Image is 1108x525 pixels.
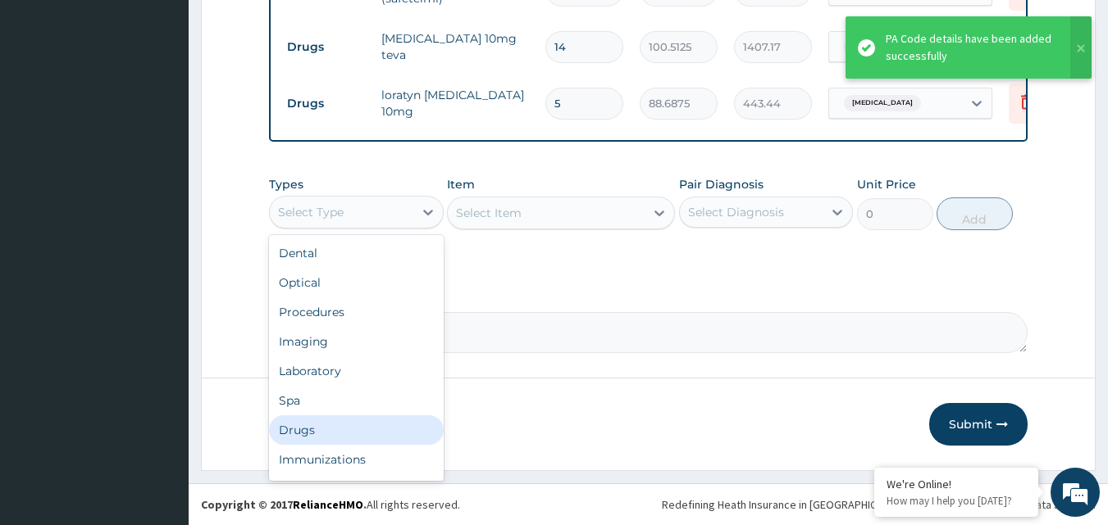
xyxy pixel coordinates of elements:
[189,483,1108,525] footer: All rights reserved.
[844,95,921,111] span: [MEDICAL_DATA]
[887,494,1026,508] p: How may I help you today?
[857,176,916,192] label: Unit Price
[887,477,1026,491] div: We're Online!
[279,32,373,62] td: Drugs
[269,8,308,48] div: Minimize live chat window
[269,415,444,445] div: Drugs
[269,178,303,192] label: Types
[269,474,444,504] div: Others
[447,176,475,192] label: Item
[30,82,66,123] img: d_794563401_company_1708531726252_794563401
[269,386,444,415] div: Spa
[844,38,921,55] span: [MEDICAL_DATA]
[269,289,1028,303] label: Comment
[8,351,312,408] textarea: Type your message and hit 'Enter'
[886,30,1055,65] div: PA Code details have been added successfully
[95,158,226,324] span: We're online!
[293,497,363,512] a: RelianceHMO
[937,197,1013,230] button: Add
[269,297,444,327] div: Procedures
[929,403,1028,446] button: Submit
[269,238,444,268] div: Dental
[269,268,444,297] div: Optical
[85,92,276,113] div: Chat with us now
[373,22,537,71] td: [MEDICAL_DATA] 10mg teva
[679,176,764,192] label: Pair Diagnosis
[269,445,444,474] div: Immunizations
[373,79,537,128] td: loratyn [MEDICAL_DATA] 10mg
[279,88,373,119] td: Drugs
[201,497,367,512] strong: Copyright © 2017 .
[269,327,444,356] div: Imaging
[269,356,444,386] div: Laboratory
[278,204,344,220] div: Select Type
[688,204,784,220] div: Select Diagnosis
[662,496,1096,513] div: Redefining Heath Insurance in [GEOGRAPHIC_DATA] using Telemedicine and Data Science!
